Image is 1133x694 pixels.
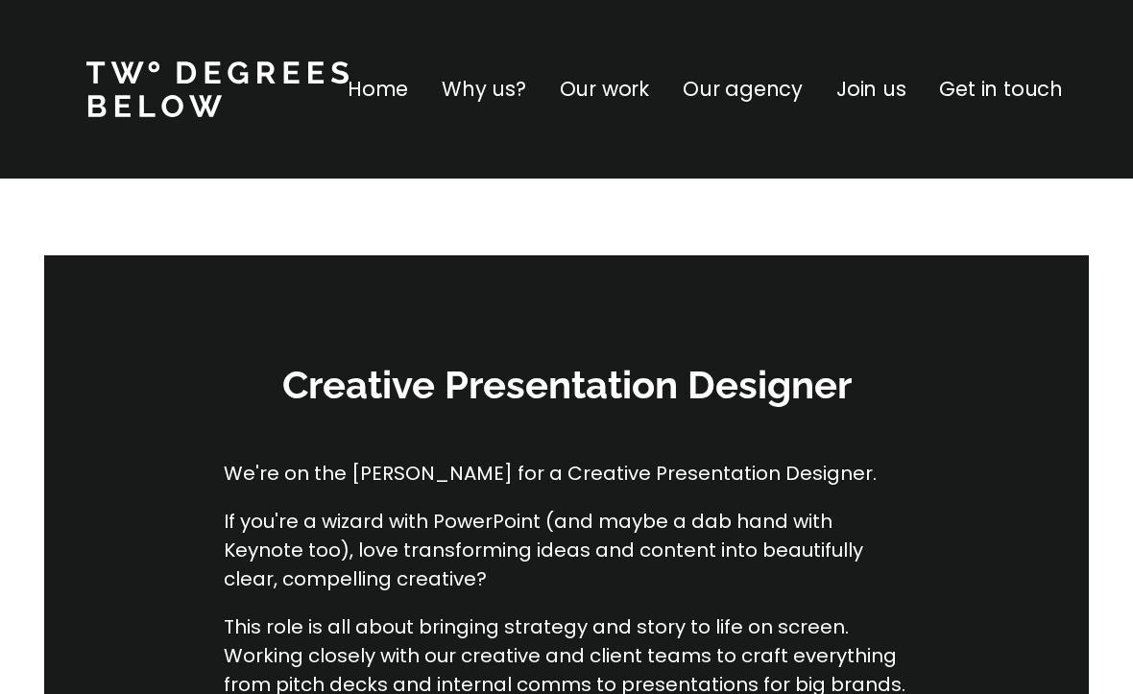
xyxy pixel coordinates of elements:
a: Join us [836,74,906,105]
p: If you're a wizard with PowerPoint (and maybe a dab hand with Keynote too), love transforming ide... [224,507,910,593]
a: Why us? [442,74,526,105]
a: Home [348,74,408,105]
h3: Creative Presentation Designer [278,359,855,411]
a: Our work [560,74,649,105]
a: Get in touch [939,74,1062,105]
p: We're on the [PERSON_NAME] for a Creative Presentation Designer. [224,459,910,488]
a: Our agency [683,74,803,105]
